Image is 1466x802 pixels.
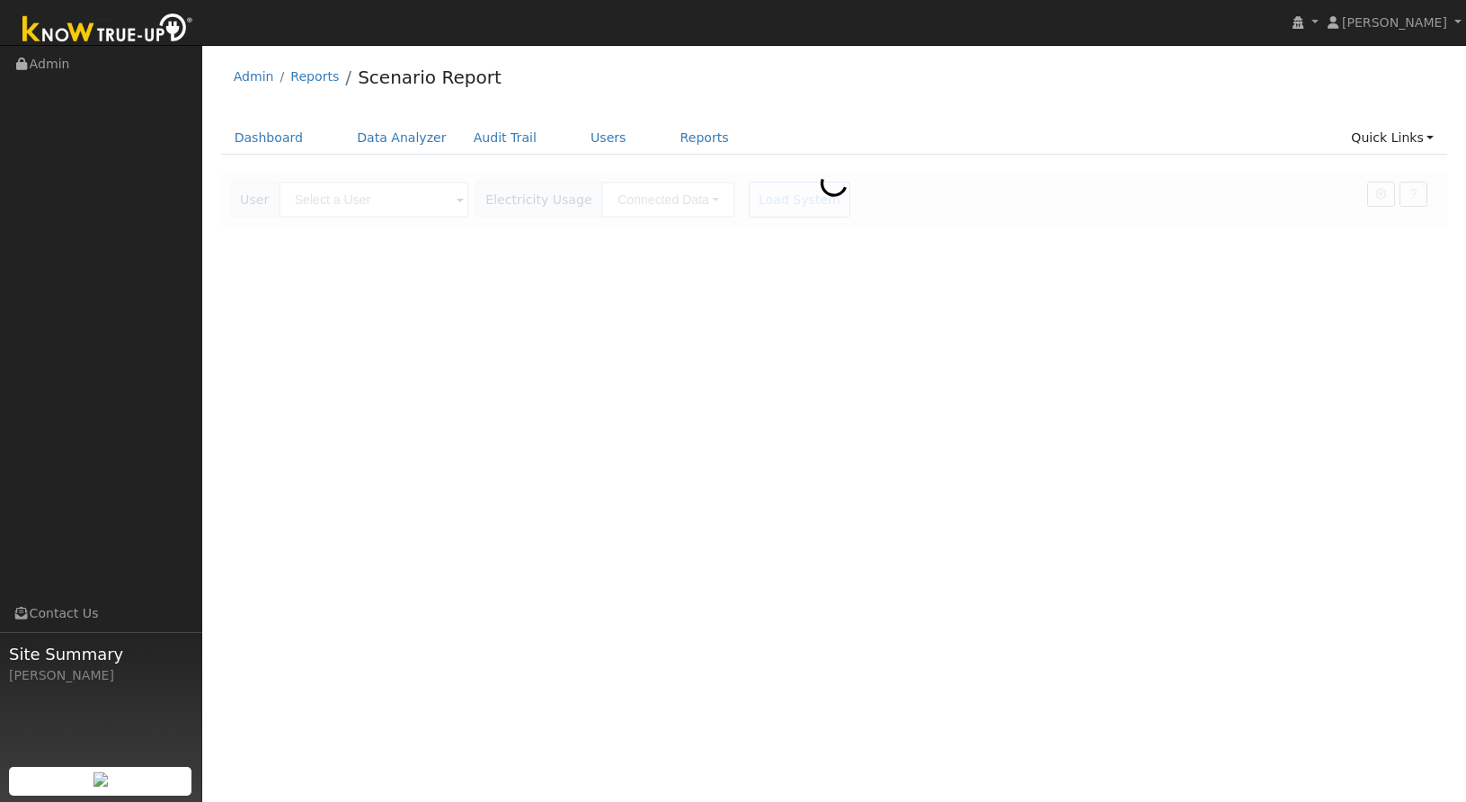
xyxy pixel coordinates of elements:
[13,10,202,50] img: Know True-Up
[234,69,274,84] a: Admin
[358,67,502,88] a: Scenario Report
[9,642,192,666] span: Site Summary
[1342,15,1447,30] span: [PERSON_NAME]
[93,772,108,787] img: retrieve
[667,121,742,155] a: Reports
[343,121,460,155] a: Data Analyzer
[577,121,640,155] a: Users
[290,69,339,84] a: Reports
[9,666,192,685] div: [PERSON_NAME]
[460,121,550,155] a: Audit Trail
[221,121,317,155] a: Dashboard
[1337,121,1447,155] a: Quick Links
